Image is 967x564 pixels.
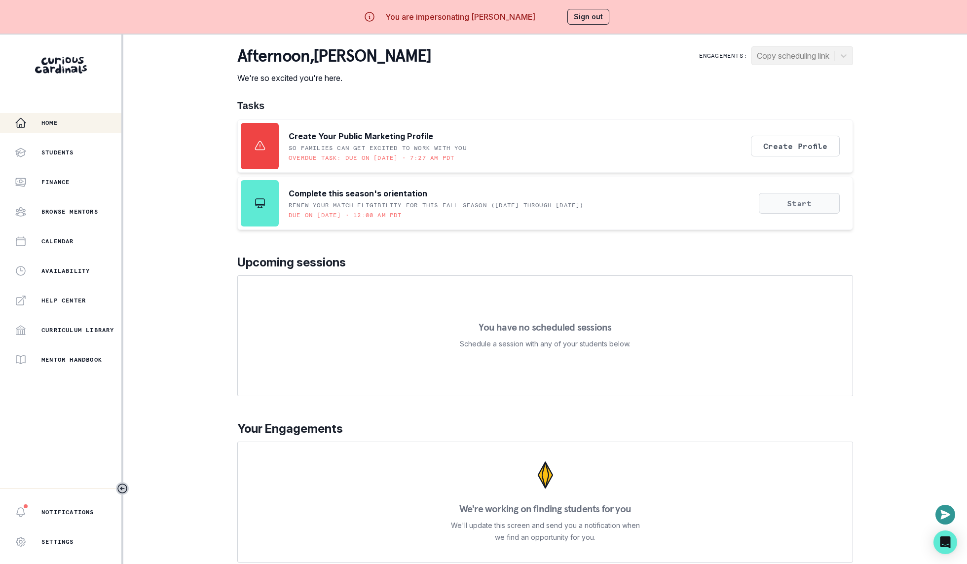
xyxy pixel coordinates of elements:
[459,504,631,514] p: We're working on finding students for you
[385,11,535,23] p: You are impersonating [PERSON_NAME]
[41,237,74,245] p: Calendar
[933,530,957,554] div: Open Intercom Messenger
[450,520,640,543] p: We'll update this screen and send you a notification when we find an opportunity for you.
[567,9,609,25] button: Sign out
[237,72,431,84] p: We're so excited you're here.
[289,201,584,209] p: RENEW YOUR MATCH ELIGIBILITY FOR THIS FALL SEASON ([DATE] through [DATE])
[289,188,427,199] p: Complete this season's orientation
[116,482,129,495] button: Toggle sidebar
[41,149,74,156] p: Students
[41,119,58,127] p: Home
[479,322,611,332] p: You have no scheduled sessions
[751,136,840,156] button: Create Profile
[41,178,70,186] p: Finance
[237,46,431,66] p: afternoon , [PERSON_NAME]
[41,508,94,516] p: Notifications
[41,538,74,546] p: Settings
[460,338,631,350] p: Schedule a session with any of your students below.
[237,420,853,438] p: Your Engagements
[237,100,853,112] h1: Tasks
[41,326,114,334] p: Curriculum Library
[41,297,86,304] p: Help Center
[289,130,433,142] p: Create Your Public Marketing Profile
[41,267,90,275] p: Availability
[289,211,402,219] p: Due on [DATE] • 12:00 AM PDT
[289,144,467,152] p: SO FAMILIES CAN GET EXCITED TO WORK WITH YOU
[935,505,955,525] button: Open or close messaging widget
[289,154,454,162] p: Overdue task: Due on [DATE] • 7:27 AM PDT
[41,356,102,364] p: Mentor Handbook
[41,208,98,216] p: Browse Mentors
[35,57,87,74] img: Curious Cardinals Logo
[699,52,747,60] p: Engagements:
[237,254,853,271] p: Upcoming sessions
[759,193,840,214] button: Start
